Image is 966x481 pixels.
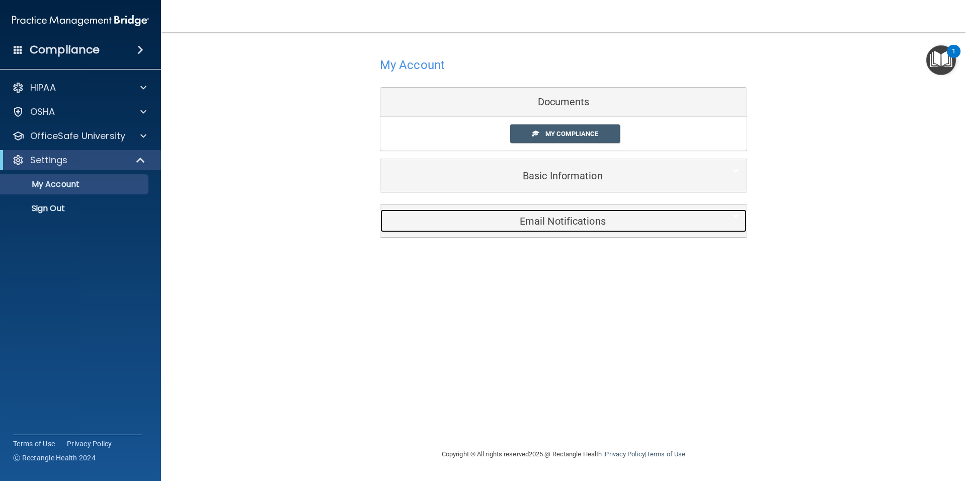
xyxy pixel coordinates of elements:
[7,179,144,189] p: My Account
[30,82,56,94] p: HIPAA
[792,409,954,450] iframe: Drift Widget Chat Controller
[13,439,55,449] a: Terms of Use
[12,82,146,94] a: HIPAA
[388,210,739,232] a: Email Notifications
[67,439,112,449] a: Privacy Policy
[647,450,685,458] a: Terms of Use
[388,164,739,187] a: Basic Information
[13,453,96,463] span: Ⓒ Rectangle Health 2024
[12,130,146,142] a: OfficeSafe University
[380,58,445,72] h4: My Account
[952,51,955,64] div: 1
[12,11,149,31] img: PMB logo
[380,88,747,117] div: Documents
[380,438,747,470] div: Copyright © All rights reserved 2025 @ Rectangle Health | |
[30,106,55,118] p: OSHA
[605,450,645,458] a: Privacy Policy
[12,106,146,118] a: OSHA
[30,154,67,166] p: Settings
[7,203,144,214] p: Sign Out
[30,130,125,142] p: OfficeSafe University
[388,170,708,181] h5: Basic Information
[926,45,956,75] button: Open Resource Center, 1 new notification
[545,130,598,138] span: My Compliance
[30,43,100,57] h4: Compliance
[388,216,708,227] h5: Email Notifications
[12,154,146,166] a: Settings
